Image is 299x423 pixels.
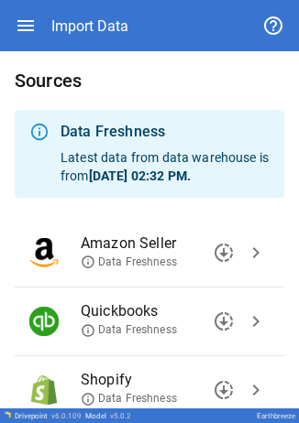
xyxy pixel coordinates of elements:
img: Quickbooks [29,307,59,336]
span: downloading [213,242,235,264]
span: Quickbooks [81,300,240,322]
img: Drivepoint [4,411,11,418]
span: downloading [213,379,235,401]
span: Shopify [81,369,240,391]
h6: Sources [15,66,284,95]
span: v 5.0.2 [110,412,131,420]
div: Model [85,412,131,420]
img: Amazon Seller [29,238,59,267]
img: Shopify [29,375,59,405]
span: Data Freshness [81,255,177,270]
b: [DATE] 02:32 PM . [89,168,191,183]
span: Data Freshness [81,322,177,338]
span: chevron_right [245,242,267,264]
span: chevron_right [245,379,267,401]
span: Data Freshness [81,391,177,407]
div: Drivepoint [15,412,82,420]
span: Amazon Seller [81,233,240,255]
div: Earthbreeze [257,412,295,420]
span: chevron_right [245,310,267,332]
div: Data Freshness [61,121,270,143]
span: v 6.0.109 [51,412,82,420]
div: Import Data [51,17,128,35]
p: Latest data from data warehouse is from [61,148,270,185]
span: downloading [213,310,235,332]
